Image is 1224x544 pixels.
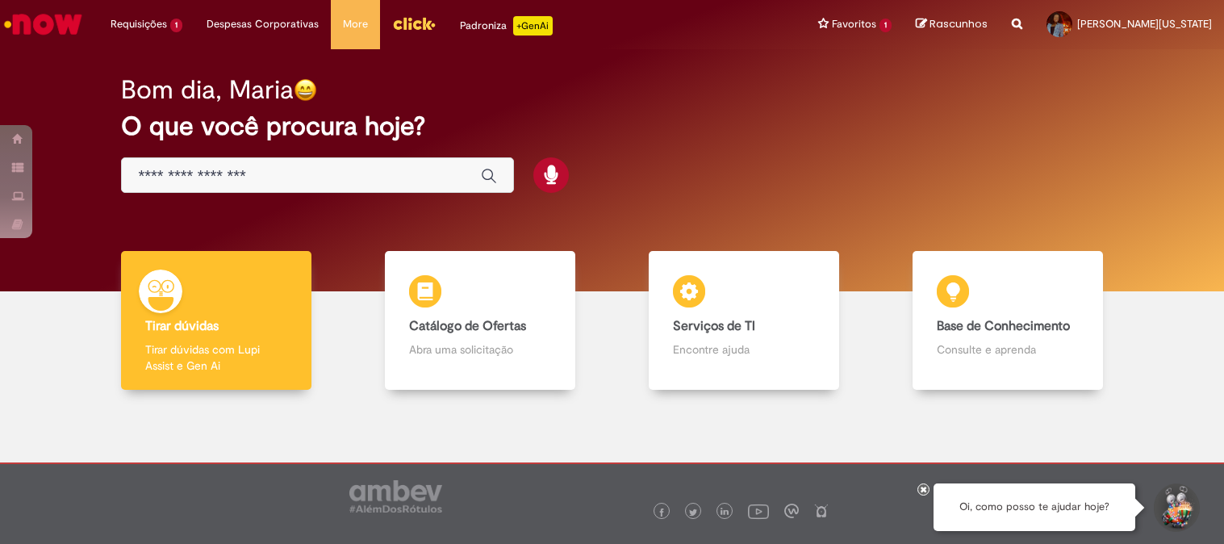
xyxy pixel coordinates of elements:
[937,318,1070,334] b: Base de Conhecimento
[460,16,553,36] div: Padroniza
[875,251,1139,391] a: Base de Conhecimento Consulte e aprenda
[879,19,892,32] span: 1
[294,78,317,102] img: happy-face.png
[748,500,769,521] img: logo_footer_youtube.png
[832,16,876,32] span: Favoritos
[349,480,442,513] img: logo_footer_ambev_rotulo_gray.png
[409,318,526,334] b: Catálogo de Ofertas
[1151,483,1200,532] button: Iniciar Conversa de Suporte
[673,318,755,334] b: Serviços de TI
[145,341,287,374] p: Tirar dúvidas com Lupi Assist e Gen Ai
[934,483,1135,531] div: Oi, como posso te ajudar hoje?
[170,19,182,32] span: 1
[673,341,815,358] p: Encontre ajuda
[343,16,368,32] span: More
[392,11,436,36] img: click_logo_yellow_360x200.png
[784,504,799,518] img: logo_footer_workplace.png
[2,8,85,40] img: ServiceNow
[1077,17,1212,31] span: [PERSON_NAME][US_STATE]
[111,16,167,32] span: Requisições
[929,16,988,31] span: Rascunhos
[513,16,553,36] p: +GenAi
[814,504,829,518] img: logo_footer_naosei.png
[937,341,1079,358] p: Consulte e aprenda
[349,251,612,391] a: Catálogo de Ofertas Abra uma solicitação
[121,112,1102,140] h2: O que você procura hoje?
[121,76,294,104] h2: Bom dia, Maria
[689,508,697,517] img: logo_footer_twitter.png
[409,341,551,358] p: Abra uma solicitação
[658,508,666,517] img: logo_footer_facebook.png
[145,318,219,334] b: Tirar dúvidas
[207,16,319,32] span: Despesas Corporativas
[916,17,988,32] a: Rascunhos
[612,251,876,391] a: Serviços de TI Encontre ajuda
[721,508,729,517] img: logo_footer_linkedin.png
[85,251,349,391] a: Tirar dúvidas Tirar dúvidas com Lupi Assist e Gen Ai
